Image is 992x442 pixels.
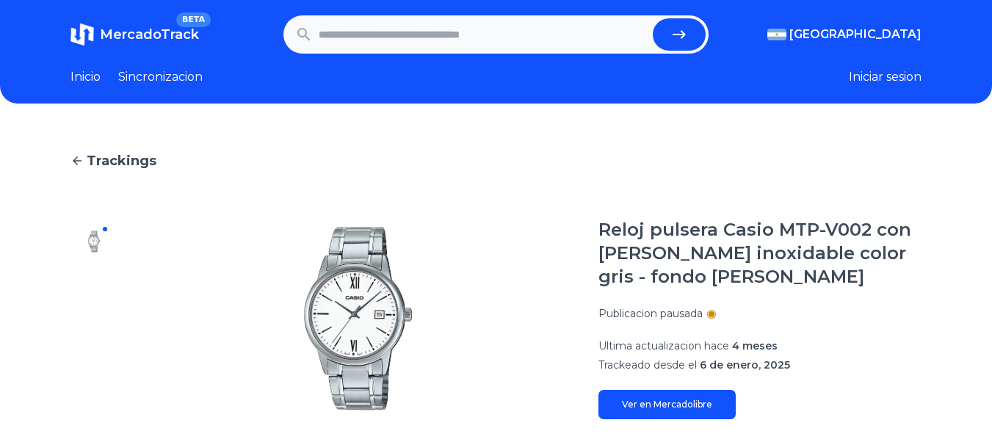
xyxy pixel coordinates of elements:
[70,23,94,46] img: MercadoTrack
[598,306,703,321] p: Publicacion pausada
[767,29,786,40] img: Argentina
[100,26,199,43] span: MercadoTrack
[598,339,729,352] span: Ultima actualizacion hace
[598,218,922,289] h1: Reloj pulsera Casio MTP-V002 con [PERSON_NAME] inoxidable color gris - fondo [PERSON_NAME]
[700,358,790,372] span: 6 de enero, 2025
[849,68,922,86] button: Iniciar sesion
[732,339,778,352] span: 4 meses
[70,23,199,46] a: MercadoTrackBETA
[118,68,203,86] a: Sincronizacion
[70,68,101,86] a: Inicio
[147,218,569,419] img: Reloj pulsera Casio MTP-V002 con correa de acero inoxidable color gris - fondo blanco
[87,151,156,171] span: Trackings
[598,358,697,372] span: Trackeado desde el
[82,230,106,253] img: Reloj pulsera Casio MTP-V002 con correa de acero inoxidable color gris - fondo blanco
[176,12,211,27] span: BETA
[767,26,922,43] button: [GEOGRAPHIC_DATA]
[789,26,922,43] span: [GEOGRAPHIC_DATA]
[598,390,736,419] a: Ver en Mercadolibre
[70,151,922,171] a: Trackings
